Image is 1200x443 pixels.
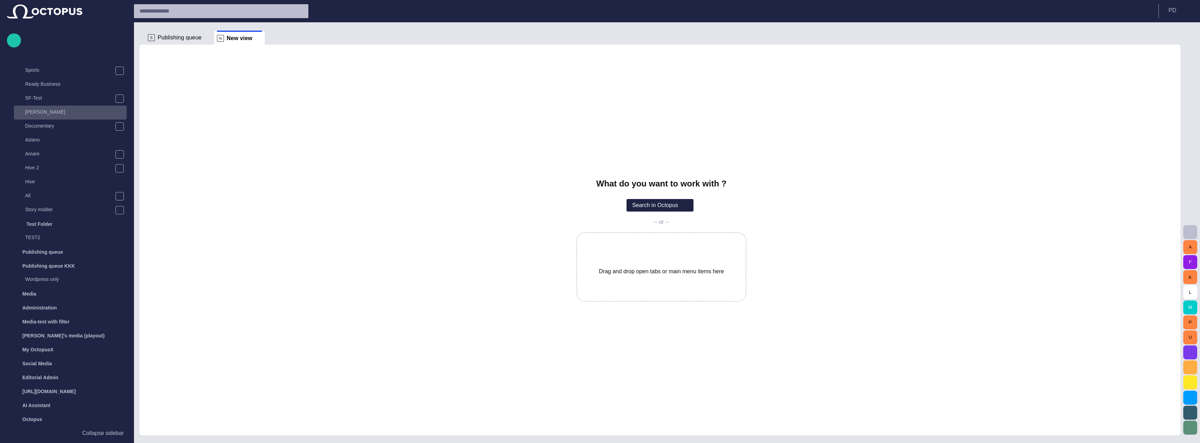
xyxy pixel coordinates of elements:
p: Publishing queue KKK [22,262,75,269]
button: U [1183,330,1197,344]
div: SPublishing queue [145,31,214,45]
div: Story molder [11,203,127,217]
div: Hive 2 [11,161,127,175]
p: Hive [25,178,127,185]
button: F [1183,255,1197,269]
p: S [148,34,155,41]
div: Wordpress only [11,273,127,287]
p: Documentary [25,122,115,129]
div: Documentary [11,120,127,133]
div: [URL][DOMAIN_NAME] [7,384,127,398]
p: Octopus [22,416,42,423]
div: Ready Business [11,78,127,92]
p: Publishing queue [22,249,63,255]
div: Media [7,287,127,301]
span: New view [227,35,253,42]
p: Amare [25,150,115,157]
h2: What do you want to work with ? [596,179,726,189]
p: My OctopusX [22,346,53,353]
button: Collapse sidebar [7,426,127,440]
p: SF-Test [25,94,115,101]
div: All [11,189,127,203]
div: NNew view [214,31,265,45]
p: Hive 2 [25,164,115,171]
div: Amare [11,147,127,161]
div: TEST2 [11,231,127,245]
p: Social Media [22,360,52,367]
div: Octopus [7,412,127,426]
p: Administration [22,304,57,311]
p: Story molder [25,206,115,213]
img: Octopus News Room [7,5,82,18]
p: TEST2 [25,234,127,241]
p: [PERSON_NAME]'s media (playout) [22,332,105,339]
div: [PERSON_NAME]'s media (playout) [7,329,127,343]
p: [PERSON_NAME] [25,108,127,115]
p: 4stano [25,136,127,143]
button: P [1183,315,1197,329]
div: Hive [11,175,127,189]
p: Collapse sidebar [82,429,124,437]
p: Editorial Admin [22,374,58,381]
button: A [1183,240,1197,254]
button: Search in Octopus [627,199,693,212]
div: 4stano [11,133,127,147]
p: Sports [25,67,115,74]
div: Sports [11,64,127,78]
p: All [25,192,115,199]
button: M [1183,300,1197,314]
p: Test Folder [27,221,52,228]
p: AI Assistant [22,402,50,409]
button: PD [1163,4,1196,17]
div: Media-test with filter [7,315,127,329]
p: P D [1169,6,1176,15]
div: [PERSON_NAME] [11,106,127,120]
div: SF-Test [11,92,127,106]
p: [URL][DOMAIN_NAME] [22,388,76,395]
button: L [1183,285,1197,299]
button: K [1183,270,1197,284]
p: Media-test with filter [22,318,69,325]
div: AI Assistant [7,398,127,412]
div: Publishing queue [7,245,127,259]
p: Wordpress only [25,276,127,283]
span: Publishing queue [158,34,202,41]
p: Media [22,290,36,297]
p: -- or -- [654,219,669,226]
p: N [217,35,224,42]
p: Ready Business [25,81,127,87]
